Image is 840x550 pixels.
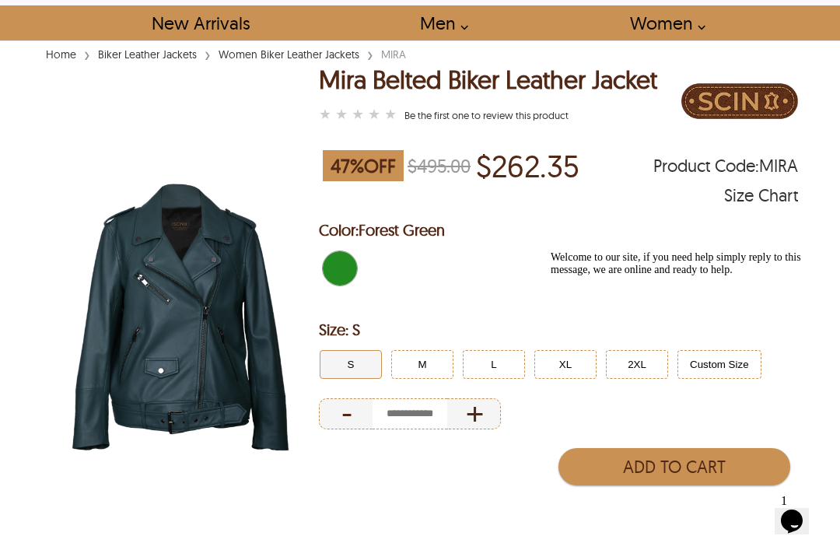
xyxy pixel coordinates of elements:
[6,6,257,30] span: Welcome to our site, if you need help simply reply to this message, we are online and ready to help.
[402,5,477,40] a: shop men's leather jackets
[463,350,525,379] button: Click to select L
[544,245,824,480] iframe: chat widget
[368,107,380,122] label: 4 rating
[42,47,80,61] a: Home
[319,107,331,122] label: 1 rating
[653,158,798,173] span: Product Code: MIRA
[359,220,445,240] span: Forest Green
[319,314,798,345] h2: Selected Filter by Size: S
[724,187,798,203] div: Size Chart
[319,104,401,126] a: Mira Belted Biker Leather Jacket }
[94,47,201,61] a: Biker Leather Jackets
[367,40,373,68] span: ›
[476,148,579,184] p: Price of $262.35
[775,488,824,534] iframe: chat widget
[384,107,397,122] label: 5 rating
[84,40,90,68] span: ›
[6,6,286,31] div: Welcome to our site, if you need help simply reply to this message, we are online and ready to help.
[319,398,373,429] div: Decrease Quantity of Item
[408,154,471,177] strike: $495.00
[681,66,798,140] a: Brand Logo PDP Image
[555,493,790,528] iframe: PayPal
[319,247,361,289] div: Forest Green
[319,215,798,246] h2: Selected Color: by Forest Green
[320,350,382,379] button: Click to select S
[205,40,211,68] span: ›
[377,47,410,62] div: MIRA
[352,107,364,122] label: 3 rating
[319,66,657,93] h1: Mira Belted Biker Leather Jacket
[134,5,267,40] a: Shop New Arrivals
[391,350,453,379] button: Click to select M
[447,398,501,429] div: Increase Quantity of Item
[42,144,319,490] img: mira-belted-biker-leather-jacket.webp
[335,107,348,122] label: 2 rating
[404,109,569,121] a: Mira Belted Biker Leather Jacket }
[323,150,404,181] span: 47 % OFF
[534,350,597,379] button: Click to select XL
[612,5,714,40] a: Shop Women Leather Jackets
[215,47,363,61] a: Women Biker Leather Jackets
[681,66,798,136] img: Brand Logo PDP Image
